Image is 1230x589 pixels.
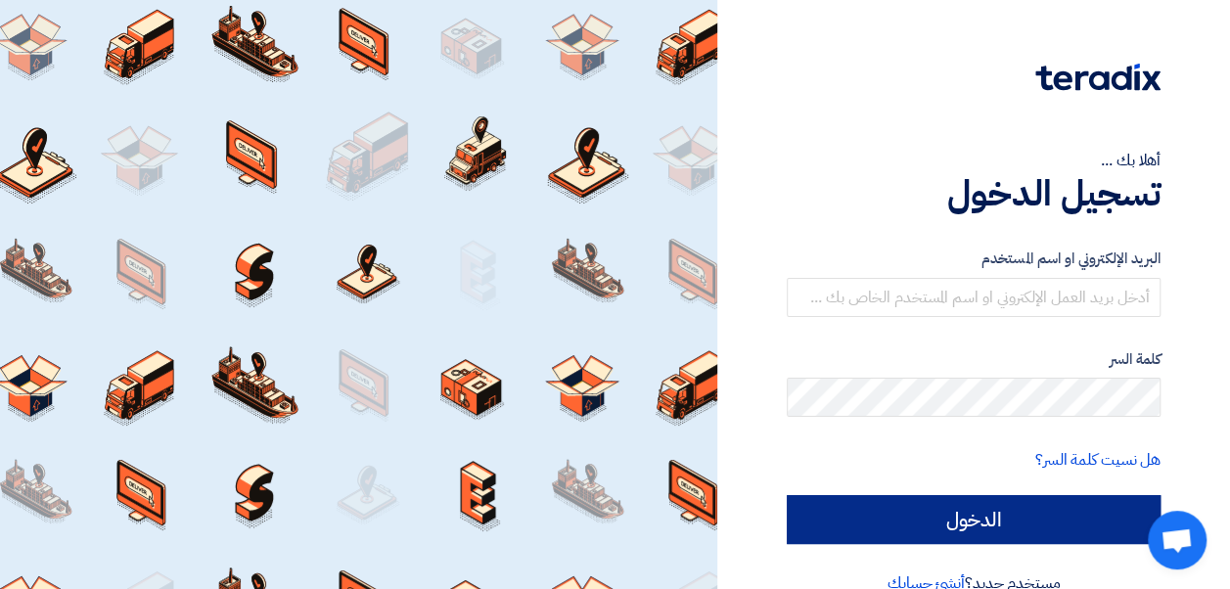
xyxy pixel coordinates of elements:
[787,149,1161,172] div: أهلا بك ...
[787,348,1161,371] label: كلمة السر
[1035,64,1161,91] img: Teradix logo
[1035,448,1161,472] a: هل نسيت كلمة السر؟
[787,278,1161,317] input: أدخل بريد العمل الإلكتروني او اسم المستخدم الخاص بك ...
[787,495,1161,544] input: الدخول
[1148,511,1207,569] div: Open chat
[787,172,1161,215] h1: تسجيل الدخول
[787,248,1161,270] label: البريد الإلكتروني او اسم المستخدم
